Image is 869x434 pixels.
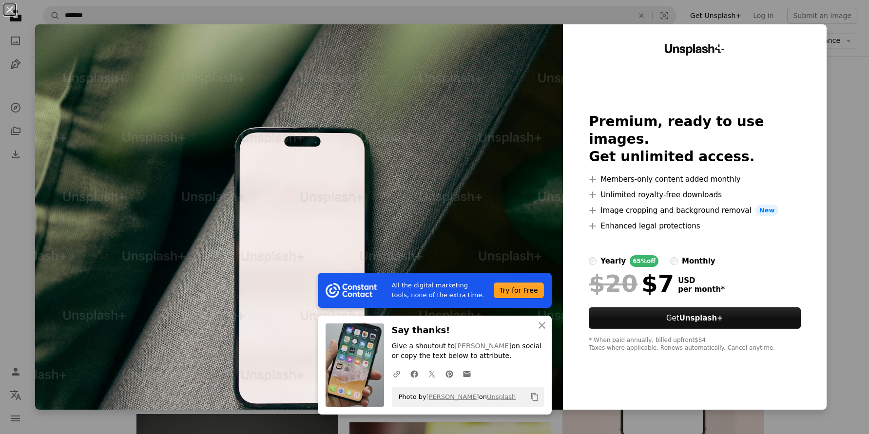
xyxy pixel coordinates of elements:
a: Unsplash [487,393,516,400]
span: $20 [589,271,637,296]
div: monthly [682,255,715,267]
li: Unlimited royalty-free downloads [589,189,800,201]
div: Try for Free [494,283,543,298]
a: Share on Pinterest [441,364,458,383]
div: $7 [589,271,674,296]
a: [PERSON_NAME] [455,342,511,350]
li: Image cropping and background removal [589,205,800,216]
li: Enhanced legal protections [589,220,800,232]
a: All the digital marketing tools, none of the extra time.Try for Free [318,273,552,308]
button: Copy to clipboard [526,389,543,405]
a: Share on Twitter [423,364,441,383]
span: All the digital marketing tools, none of the extra time. [392,281,486,300]
a: [PERSON_NAME] [426,393,479,400]
img: file-1754318165549-24bf788d5b37 [326,283,377,298]
span: New [755,205,779,216]
div: yearly [600,255,626,267]
span: USD [678,276,725,285]
span: per month * [678,285,725,294]
input: yearly65%off [589,257,597,265]
input: monthly [670,257,678,265]
a: Share on Facebook [406,364,423,383]
strong: Unsplash+ [679,314,723,322]
div: 65% off [630,255,658,267]
a: Share over email [458,364,476,383]
li: Members-only content added monthly [589,173,800,185]
h2: Premium, ready to use images. Get unlimited access. [589,113,800,166]
span: Photo by on [394,389,516,405]
button: GetUnsplash+ [589,307,800,329]
p: Give a shoutout to on social or copy the text below to attribute. [392,341,544,361]
div: * When paid annually, billed upfront $84 Taxes where applicable. Renews automatically. Cancel any... [589,337,800,352]
h3: Say thanks! [392,323,544,338]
